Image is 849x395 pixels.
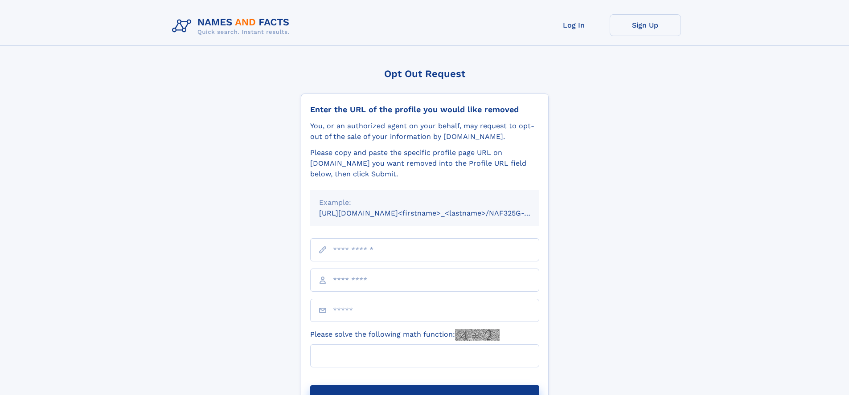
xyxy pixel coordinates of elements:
[310,105,539,114] div: Enter the URL of the profile you would like removed
[310,329,500,341] label: Please solve the following math function:
[310,147,539,179] div: Please copy and paste the specific profile page URL on [DOMAIN_NAME] you want removed into the Pr...
[319,197,530,208] div: Example:
[538,14,610,36] a: Log In
[319,209,556,217] small: [URL][DOMAIN_NAME]<firstname>_<lastname>/NAF325G-xxxxxxxx
[610,14,681,36] a: Sign Up
[310,121,539,142] div: You, or an authorized agent on your behalf, may request to opt-out of the sale of your informatio...
[301,68,549,79] div: Opt Out Request
[168,14,297,38] img: Logo Names and Facts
